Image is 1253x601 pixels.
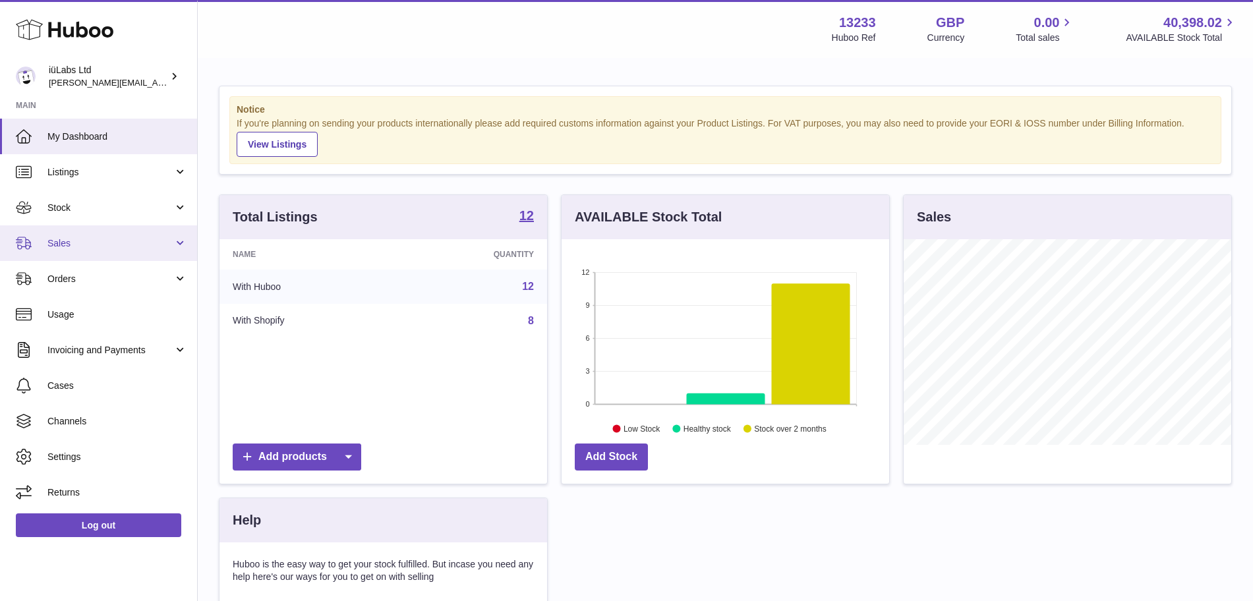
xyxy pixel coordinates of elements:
strong: 13233 [839,14,876,32]
span: Sales [47,237,173,250]
a: Log out [16,513,181,537]
span: Orders [47,273,173,285]
text: 3 [585,367,589,375]
a: 12 [522,281,534,292]
a: 0.00 Total sales [1016,14,1074,44]
h3: Total Listings [233,208,318,226]
span: [PERSON_NAME][EMAIL_ADDRESS][DOMAIN_NAME] [49,77,264,88]
h3: Sales [917,208,951,226]
a: 40,398.02 AVAILABLE Stock Total [1126,14,1237,44]
span: Settings [47,451,187,463]
strong: Notice [237,103,1214,116]
a: 12 [519,209,534,225]
text: Healthy stock [684,424,732,433]
span: Channels [47,415,187,428]
text: 12 [581,268,589,276]
th: Quantity [396,239,547,270]
span: Stock [47,202,173,214]
text: 0 [585,400,589,408]
span: Returns [47,486,187,499]
text: 9 [585,301,589,309]
text: 6 [585,334,589,342]
a: Add Stock [575,444,648,471]
strong: GBP [936,14,964,32]
div: Currency [927,32,965,44]
span: AVAILABLE Stock Total [1126,32,1237,44]
a: 8 [528,315,534,326]
h3: AVAILABLE Stock Total [575,208,722,226]
a: Add products [233,444,361,471]
div: If you're planning on sending your products internationally please add required customs informati... [237,117,1214,157]
img: annunziata@iulabs.co [16,67,36,86]
span: Total sales [1016,32,1074,44]
td: With Huboo [219,270,396,304]
span: 0.00 [1034,14,1060,32]
span: Usage [47,308,187,321]
div: Huboo Ref [832,32,876,44]
span: My Dashboard [47,130,187,143]
h3: Help [233,511,261,529]
span: 40,398.02 [1163,14,1222,32]
span: Listings [47,166,173,179]
span: Invoicing and Payments [47,344,173,357]
strong: 12 [519,209,534,222]
div: iüLabs Ltd [49,64,167,89]
text: Stock over 2 months [754,424,826,433]
a: View Listings [237,132,318,157]
td: With Shopify [219,304,396,338]
p: Huboo is the easy way to get your stock fulfilled. But incase you need any help here's our ways f... [233,558,534,583]
text: Low Stock [624,424,660,433]
span: Cases [47,380,187,392]
th: Name [219,239,396,270]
